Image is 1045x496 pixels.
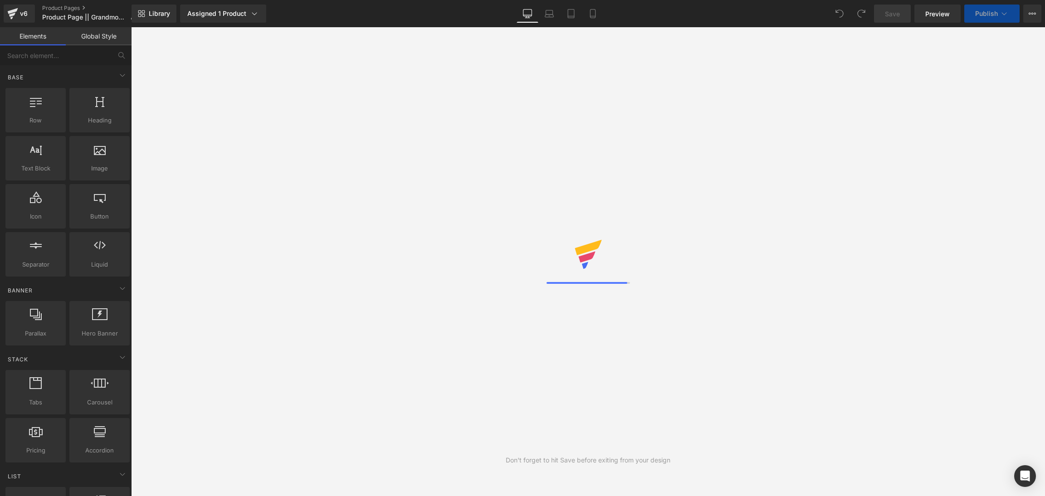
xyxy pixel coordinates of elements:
[8,329,63,338] span: Parallax
[149,10,170,18] span: Library
[975,10,998,17] span: Publish
[517,5,538,23] a: Desktop
[885,9,900,19] span: Save
[7,355,29,364] span: Stack
[72,116,127,125] span: Heading
[506,455,670,465] div: Don't forget to hit Save before exiting from your design
[72,398,127,407] span: Carousel
[42,14,127,21] span: Product Page || Grandmom ||
[7,73,24,82] span: Base
[8,116,63,125] span: Row
[7,286,34,295] span: Banner
[72,212,127,221] span: Button
[8,164,63,173] span: Text Block
[560,5,582,23] a: Tablet
[8,212,63,221] span: Icon
[42,5,144,12] a: Product Pages
[925,9,950,19] span: Preview
[538,5,560,23] a: Laptop
[1014,465,1036,487] div: Open Intercom Messenger
[72,446,127,455] span: Accordion
[8,260,63,269] span: Separator
[8,398,63,407] span: Tabs
[72,164,127,173] span: Image
[964,5,1020,23] button: Publish
[132,5,176,23] a: New Library
[187,9,259,18] div: Assigned 1 Product
[72,260,127,269] span: Liquid
[830,5,849,23] button: Undo
[72,329,127,338] span: Hero Banner
[66,27,132,45] a: Global Style
[18,8,29,19] div: v6
[1023,5,1041,23] button: More
[582,5,604,23] a: Mobile
[8,446,63,455] span: Pricing
[7,472,22,481] span: List
[914,5,961,23] a: Preview
[4,5,35,23] a: v6
[852,5,870,23] button: Redo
